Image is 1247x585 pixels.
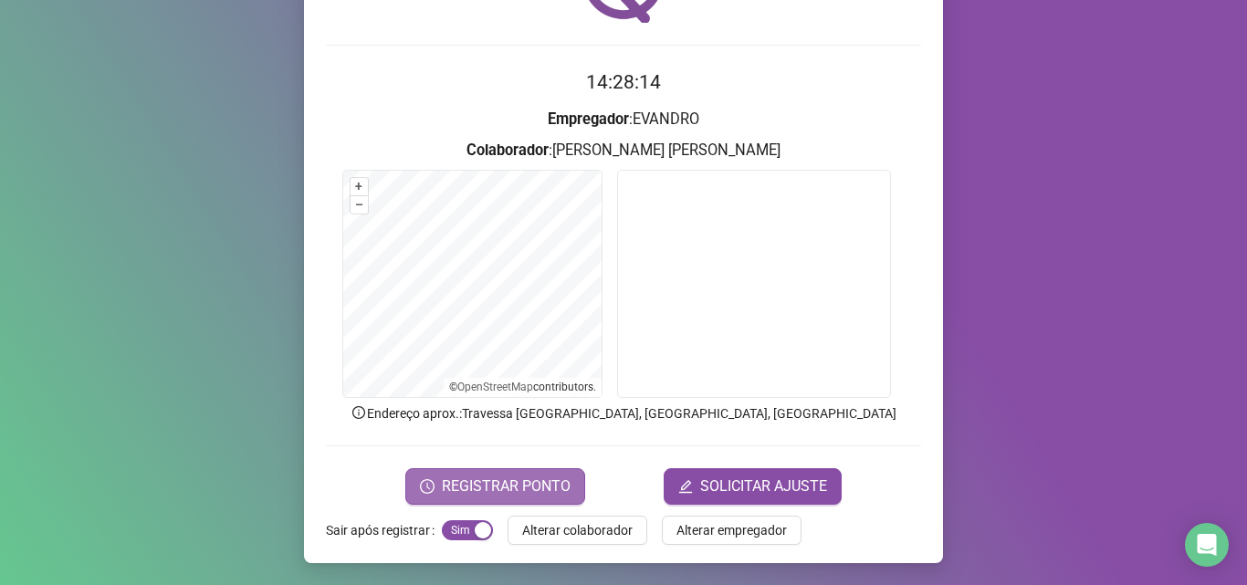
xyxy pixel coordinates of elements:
[508,516,647,545] button: Alterar colaborador
[466,141,549,159] strong: Colaborador
[586,71,661,93] time: 14:28:14
[522,520,633,540] span: Alterar colaborador
[449,381,596,393] li: © contributors.
[326,139,921,162] h3: : [PERSON_NAME] [PERSON_NAME]
[351,404,367,421] span: info-circle
[351,196,368,214] button: –
[676,520,787,540] span: Alterar empregador
[405,468,585,505] button: REGISTRAR PONTO
[548,110,629,128] strong: Empregador
[351,178,368,195] button: +
[442,475,571,497] span: REGISTRAR PONTO
[664,468,842,505] button: editSOLICITAR AJUSTE
[420,479,435,494] span: clock-circle
[326,516,442,545] label: Sair após registrar
[700,475,827,497] span: SOLICITAR AJUSTE
[457,381,533,393] a: OpenStreetMap
[1185,523,1229,567] div: Open Intercom Messenger
[326,403,921,423] p: Endereço aprox. : Travessa [GEOGRAPHIC_DATA], [GEOGRAPHIC_DATA], [GEOGRAPHIC_DATA]
[678,479,693,494] span: edit
[662,516,802,545] button: Alterar empregador
[326,108,921,131] h3: : EVANDRO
